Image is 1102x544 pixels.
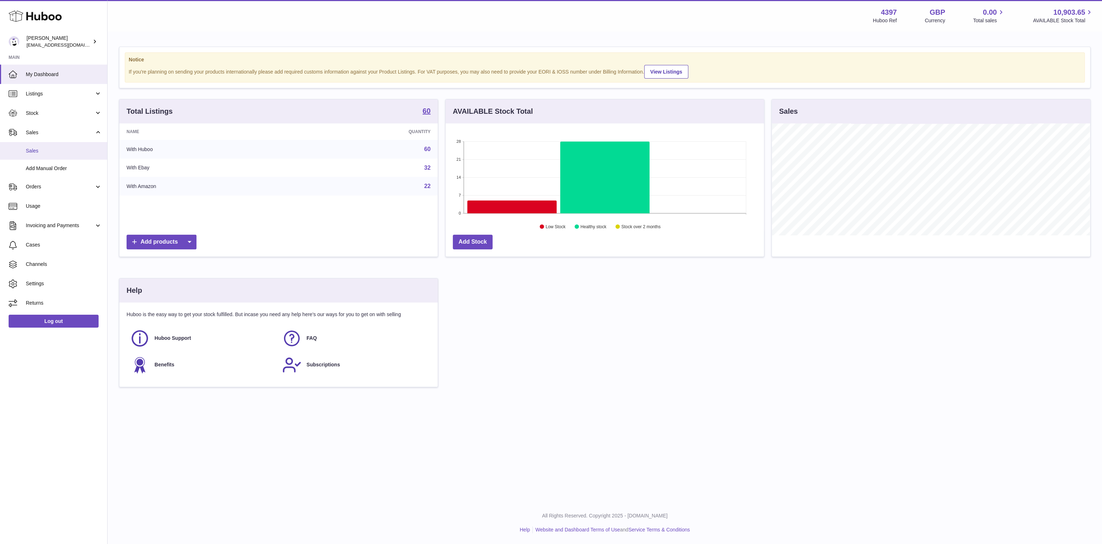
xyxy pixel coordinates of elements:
[973,8,1005,24] a: 0.00 Total sales
[456,139,461,144] text: 28
[127,311,431,318] p: Huboo is the easy way to get your stock fulfilled. But incase you need any help here's our ways f...
[26,241,102,248] span: Cases
[973,17,1005,24] span: Total sales
[628,527,690,533] a: Service Terms & Conditions
[26,183,94,190] span: Orders
[155,335,191,342] span: Huboo Support
[127,235,196,249] a: Add products
[459,193,461,197] text: 7
[119,140,294,159] td: With Huboo
[930,8,945,17] strong: GBP
[535,527,620,533] a: Website and Dashboard Terms of Use
[130,355,275,375] a: Benefits
[580,224,607,229] text: Healthy stock
[881,8,897,17] strong: 4397
[453,107,533,116] h3: AVAILABLE Stock Total
[129,56,1081,63] strong: Notice
[533,526,690,533] li: and
[26,300,102,306] span: Returns
[1053,8,1085,17] span: 10,903.65
[1033,17,1093,24] span: AVAILABLE Stock Total
[546,224,566,229] text: Low Stock
[127,107,173,116] h3: Total Listings
[127,286,142,295] h3: Help
[9,36,19,47] img: drumnnbass@gmail.com
[423,107,431,114] strong: 60
[26,280,102,287] span: Settings
[26,222,94,229] span: Invoicing and Payments
[644,65,688,79] a: View Listings
[307,335,317,342] span: FAQ
[423,107,431,116] a: 60
[282,329,427,348] a: FAQ
[453,235,493,249] a: Add Stock
[27,35,91,48] div: [PERSON_NAME]
[424,165,431,171] a: 32
[119,177,294,196] td: With Amazon
[26,165,102,172] span: Add Manual Order
[130,329,275,348] a: Huboo Support
[1033,8,1093,24] a: 10,903.65 AVAILABLE Stock Total
[129,64,1081,79] div: If you're planning on sending your products internationally please add required customs informati...
[155,361,174,368] span: Benefits
[925,17,945,24] div: Currency
[26,147,102,154] span: Sales
[9,315,99,328] a: Log out
[456,175,461,179] text: 14
[294,123,438,140] th: Quantity
[26,129,94,136] span: Sales
[621,224,660,229] text: Stock over 2 months
[456,157,461,161] text: 21
[119,159,294,177] td: With Ebay
[119,123,294,140] th: Name
[424,146,431,152] a: 60
[307,361,340,368] span: Subscriptions
[459,211,461,215] text: 0
[26,261,102,268] span: Channels
[779,107,798,116] h3: Sales
[113,512,1096,519] p: All Rights Reserved. Copyright 2025 - [DOMAIN_NAME]
[983,8,997,17] span: 0.00
[26,203,102,210] span: Usage
[27,42,105,48] span: [EMAIL_ADDRESS][DOMAIN_NAME]
[520,527,530,533] a: Help
[282,355,427,375] a: Subscriptions
[424,183,431,189] a: 22
[26,71,102,78] span: My Dashboard
[26,110,94,117] span: Stock
[26,90,94,97] span: Listings
[873,17,897,24] div: Huboo Ref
